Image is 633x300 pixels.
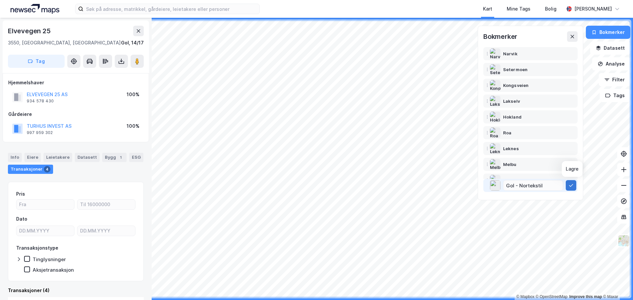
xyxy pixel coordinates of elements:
div: Transaksjoner (4) [8,286,144,294]
div: Leknes [503,145,519,152]
div: Gårdeiere [8,110,143,118]
div: Bokmerker [483,31,517,42]
input: Fra [16,200,74,209]
div: Melbu [503,160,517,168]
div: Lakselv [503,97,520,105]
div: Hjemmelshaver [8,79,143,87]
div: Setermoen [503,66,527,73]
button: Filter [599,73,630,86]
div: 100% [127,91,139,98]
a: Improve this map [569,294,602,299]
img: Roa [490,127,500,138]
button: Tag [8,55,65,68]
div: Mine Tags [507,5,530,13]
div: Aksjetransaksjon [33,267,74,273]
div: Gol, 14/17 [121,39,144,47]
div: 1 [117,154,124,161]
img: Myre [490,175,500,185]
iframe: Chat Widget [600,268,633,300]
img: Kongsveien [490,80,500,91]
div: Kart [483,5,492,13]
div: 3550, [GEOGRAPHIC_DATA], [GEOGRAPHIC_DATA] [8,39,121,47]
div: Tinglysninger [33,256,66,262]
img: logo.a4113a55bc3d86da70a041830d287a7e.svg [11,4,59,14]
img: Z [618,234,630,247]
div: ESG [129,153,143,162]
div: Transaksjoner [8,165,53,174]
img: Hokland [490,112,500,122]
div: Roa [503,129,511,137]
input: Søk på adresse, matrikkel, gårdeiere, leietakere eller personer [83,4,259,14]
input: Navn [503,180,563,190]
input: Til 16000000 [77,200,135,209]
div: Pris [16,190,25,198]
img: Narvik [490,48,500,59]
div: Eiere [24,153,41,162]
div: Hokland [503,113,522,121]
div: 997 959 302 [27,130,53,135]
div: Leietakere [44,153,72,162]
div: Bygg [102,153,127,162]
div: Transaksjonstype [16,244,58,252]
div: Datasett [75,153,100,162]
div: Narvik [503,50,518,58]
img: Melbu [490,159,500,170]
button: Analyse [592,57,630,70]
img: Lakselv [490,96,500,106]
img: Leknes [490,143,500,154]
img: Setermoen [490,64,500,75]
div: Kontrollprogram for chat [600,268,633,300]
a: OpenStreetMap [536,294,568,299]
input: DD.MM.YYYY [77,226,135,236]
a: Mapbox [516,294,534,299]
div: Elvevegen 25 [8,26,52,36]
div: Kongsveien [503,81,528,89]
button: Datasett [590,41,630,55]
div: [PERSON_NAME] [574,5,612,13]
input: DD.MM.YYYY [16,226,74,236]
div: Dato [16,215,27,223]
button: Bokmerker [586,26,630,39]
div: Info [8,153,22,162]
div: 934 578 430 [27,98,54,104]
div: [PERSON_NAME] [503,176,540,184]
div: Bolig [545,5,557,13]
div: 4 [44,166,50,173]
div: 100% [127,122,139,130]
button: Tags [600,89,630,102]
